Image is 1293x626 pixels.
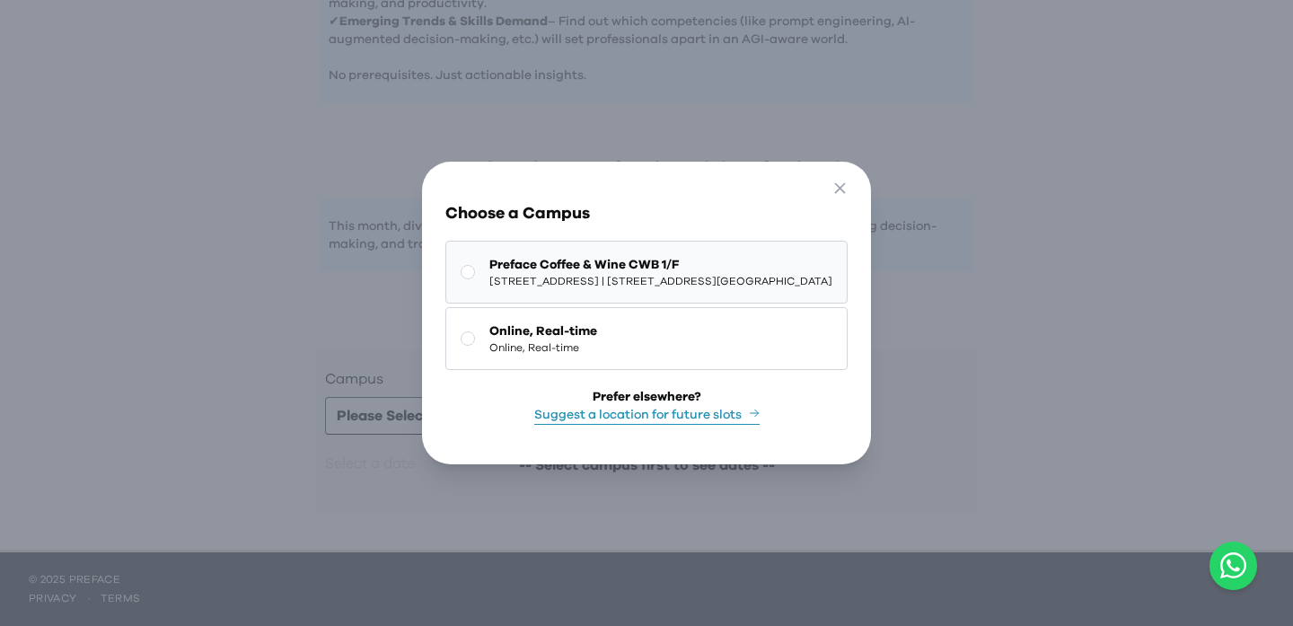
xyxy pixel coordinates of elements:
[534,406,760,425] button: Suggest a location for future slots
[593,388,701,406] div: Prefer elsewhere?
[489,256,832,274] span: Preface Coffee & Wine CWB 1/F
[489,274,832,288] span: [STREET_ADDRESS] | [STREET_ADDRESS][GEOGRAPHIC_DATA]
[445,201,848,226] h3: Choose a Campus
[489,322,597,340] span: Online, Real-time
[489,340,597,355] span: Online, Real-time
[445,241,848,304] button: Preface Coffee & Wine CWB 1/F[STREET_ADDRESS] | [STREET_ADDRESS][GEOGRAPHIC_DATA]
[445,307,848,370] button: Online, Real-timeOnline, Real-time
